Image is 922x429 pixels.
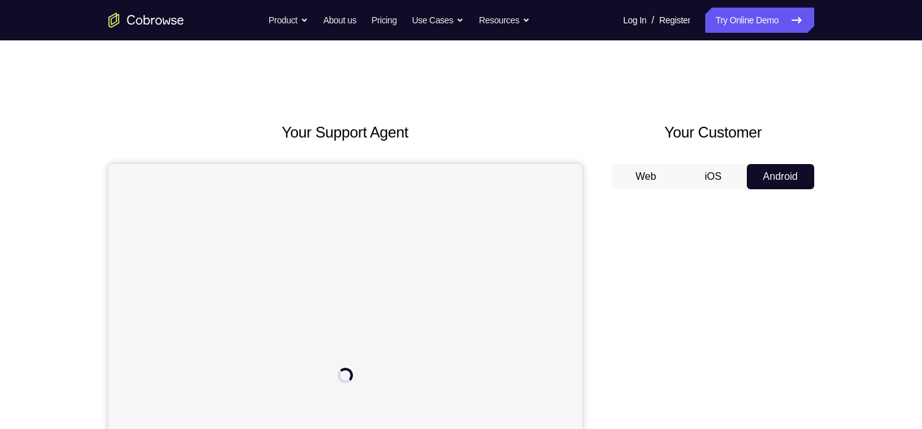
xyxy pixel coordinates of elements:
[479,8,530,33] button: Resources
[613,164,680,189] button: Web
[323,8,356,33] a: About us
[652,13,654,28] span: /
[613,121,814,144] h2: Your Customer
[747,164,814,189] button: Android
[679,164,747,189] button: iOS
[623,8,647,33] a: Log In
[268,8,308,33] button: Product
[108,13,184,28] a: Go to the home page
[108,121,582,144] h2: Your Support Agent
[659,8,690,33] a: Register
[412,8,464,33] button: Use Cases
[371,8,396,33] a: Pricing
[705,8,814,33] a: Try Online Demo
